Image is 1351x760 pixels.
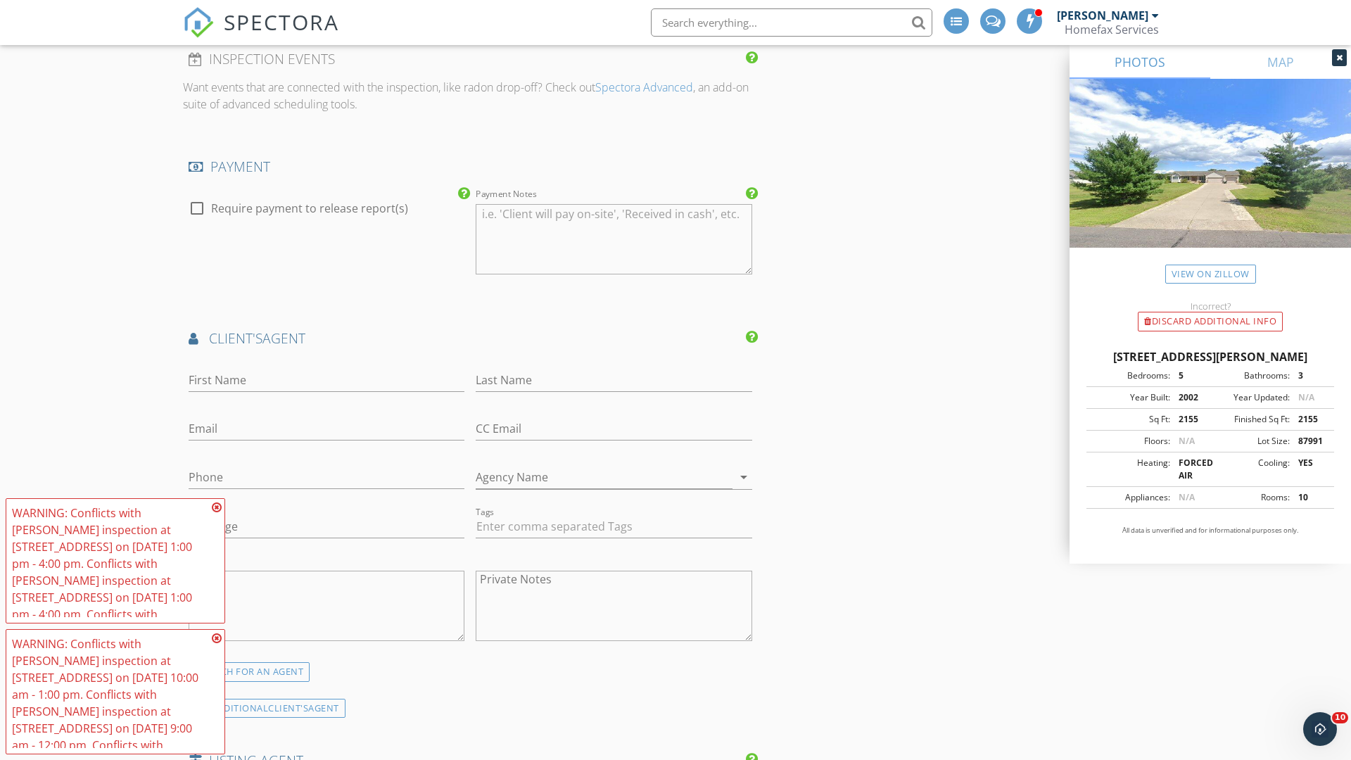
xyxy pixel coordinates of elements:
[1165,265,1256,284] a: View on Zillow
[1303,712,1337,746] iframe: Intercom live chat
[1210,435,1290,448] div: Lot Size:
[1091,413,1170,426] div: Sq Ft:
[183,699,345,718] div: ADD ADDITIONAL AGENT
[189,158,752,176] h4: PAYMENT
[1210,391,1290,404] div: Year Updated:
[189,50,752,68] h4: INSPECTION EVENTS
[224,7,339,37] span: SPECTORA
[1057,8,1148,23] div: [PERSON_NAME]
[189,329,752,348] h4: AGENT
[183,19,339,49] a: SPECTORA
[1091,457,1170,482] div: Heating:
[1065,23,1159,37] div: Homefax Services
[189,515,464,538] input: Image
[1179,491,1195,503] span: N/A
[1298,391,1314,403] span: N/A
[1138,312,1283,331] div: Discard Additional info
[1091,491,1170,504] div: Appliances:
[1170,413,1210,426] div: 2155
[1210,413,1290,426] div: Finished Sq Ft:
[651,8,932,37] input: Search everything...
[1290,435,1330,448] div: 87991
[1170,391,1210,404] div: 2002
[1170,369,1210,382] div: 5
[735,469,752,486] i: arrow_drop_down
[1290,491,1330,504] div: 10
[1210,369,1290,382] div: Bathrooms:
[1290,457,1330,482] div: YES
[1210,457,1290,482] div: Cooling:
[1091,435,1170,448] div: Floors:
[209,329,262,348] span: client's
[1210,491,1290,504] div: Rooms:
[1070,79,1351,281] img: streetview
[1170,457,1210,482] div: FORCED AIR
[1086,526,1334,536] p: All data is unverified and for informational purposes only.
[1086,348,1334,365] div: [STREET_ADDRESS][PERSON_NAME]
[1210,45,1351,79] a: MAP
[1070,300,1351,312] div: Incorrect?
[595,80,693,95] a: Spectora Advanced
[183,7,214,38] img: The Best Home Inspection Software - Spectora
[1070,45,1210,79] a: PHOTOS
[1290,369,1330,382] div: 3
[1290,413,1330,426] div: 2155
[268,702,308,714] span: client's
[183,79,758,113] p: Want events that are connected with the inspection, like radon drop-off? Check out , an add-on su...
[189,571,464,641] textarea: Notes
[1091,369,1170,382] div: Bedrooms:
[183,662,310,682] div: SEARCH FOR AN AGENT
[1179,435,1195,447] span: N/A
[1091,391,1170,404] div: Year Built:
[211,201,408,215] label: Require payment to release report(s)
[1332,712,1348,723] span: 10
